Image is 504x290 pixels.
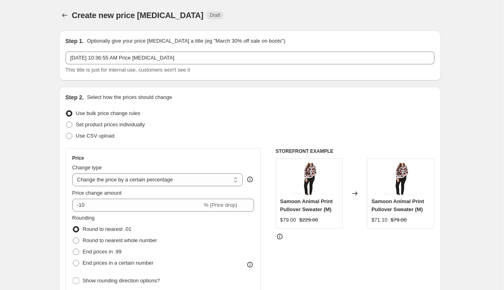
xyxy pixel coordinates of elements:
span: End prices in a certain number [83,260,154,266]
strike: $79.00 [391,216,407,224]
button: Price change jobs [59,10,70,21]
span: Change type [72,165,102,171]
span: Samoon Animal Print Pullover Sweater (M) [280,198,333,212]
span: Round to nearest whole number [83,237,157,243]
div: $79.00 [280,216,296,224]
span: Show rounding direction options? [83,278,160,284]
span: % (Price drop) [204,202,237,208]
h6: STOREFRONT EXAMPLE [276,148,434,154]
span: Price change amount [72,190,122,196]
span: Rounding [72,215,95,221]
input: -15 [72,199,202,212]
input: 30% off holiday sale [66,51,434,64]
span: End prices in .99 [83,249,122,255]
span: Draft [210,12,220,19]
h2: Step 2. [66,93,84,101]
span: Samoon Animal Print Pullover Sweater (M) [371,198,424,212]
span: This title is just for internal use, customers won't see it [66,67,190,73]
img: IMG_0920_80x.jpg [293,163,325,195]
span: Set product prices individually [76,121,145,128]
img: IMG_0920_80x.jpg [385,163,417,195]
strike: $229.00 [299,216,318,224]
div: $71.10 [371,216,387,224]
h2: Step 1. [66,37,84,45]
span: Use bulk price change rules [76,110,140,116]
p: Select how the prices should change [87,93,172,101]
span: Use CSV upload [76,133,115,139]
span: Round to nearest .01 [83,226,131,232]
p: Optionally give your price [MEDICAL_DATA] a title (eg "March 30% off sale on boots") [87,37,285,45]
div: help [246,175,254,183]
span: Create new price [MEDICAL_DATA] [72,11,204,20]
h3: Price [72,155,84,161]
